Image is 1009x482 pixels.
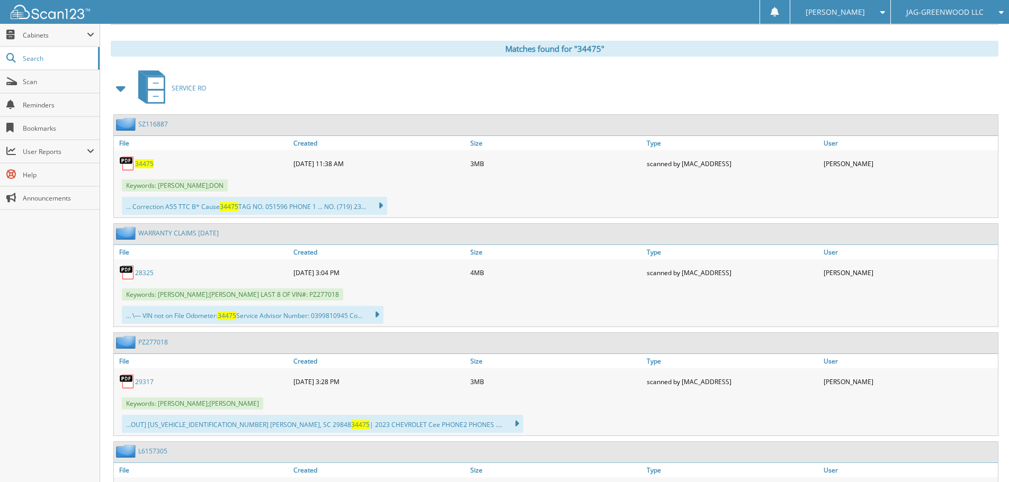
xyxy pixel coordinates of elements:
a: 29317 [135,377,154,386]
span: User Reports [23,147,87,156]
a: Type [644,136,821,150]
div: ... Correction A55 TTC B* Cause TAG NO. 051596 PHONE 1 ... NO. (719) 23... [122,197,387,215]
span: Search [23,54,93,63]
div: [DATE] 11:38 AM [291,153,468,174]
a: PZ277018 [138,338,168,347]
a: Type [644,354,821,368]
div: [PERSON_NAME] [821,153,998,174]
div: scanned by [MAC_ADDRESS] [644,153,821,174]
a: File [114,354,291,368]
a: User [821,245,998,259]
span: Keywords: [PERSON_NAME];DON [122,179,228,192]
span: 34475 [351,420,370,429]
img: scan123-logo-white.svg [11,5,90,19]
span: Announcements [23,194,94,203]
img: PDF.png [119,156,135,171]
div: 3MB [468,371,645,392]
a: Size [468,136,645,150]
a: Created [291,245,468,259]
a: WARRANTY CLAIMS [DATE] [138,229,219,238]
span: Keywords: [PERSON_NAME];[PERSON_NAME] LAST 8 OF VIN#: PZ277018 [122,288,343,301]
div: ... \— VIN not on File Odometer: Service Advisor Number: 0399810945 Co... [122,306,383,324]
span: JAG-GREENWOOD LLC [906,9,984,15]
a: User [821,354,998,368]
span: 34475 [220,202,238,211]
div: ...OUT] [US_VEHICLE_IDENTIFICATION_NUMBER] [PERSON_NAME], SC 29848 | 2023 CHEVROLET Cee PHONE2 PH... [122,415,523,433]
a: Created [291,354,468,368]
div: [PERSON_NAME] [821,262,998,283]
a: SERVICE RO [132,67,206,109]
span: [PERSON_NAME] [806,9,865,15]
div: [DATE] 3:28 PM [291,371,468,392]
a: SZ116887 [138,120,168,129]
span: Reminders [23,101,94,110]
span: Bookmarks [23,124,94,133]
a: Size [468,463,645,477]
iframe: Chat Widget [956,431,1009,482]
a: Type [644,245,821,259]
span: Keywords: [PERSON_NAME];[PERSON_NAME] [122,397,263,410]
a: Size [468,354,645,368]
div: Matches found for "34475" [111,41,998,57]
a: L6157305 [138,447,167,456]
a: Size [468,245,645,259]
div: 4MB [468,262,645,283]
span: SERVICE RO [172,84,206,93]
img: PDF.png [119,374,135,389]
div: [DATE] 3:04 PM [291,262,468,283]
img: folder2.png [116,444,138,458]
img: folder2.png [116,335,138,349]
div: [PERSON_NAME] [821,371,998,392]
a: Created [291,136,468,150]
a: Created [291,463,468,477]
span: Cabinets [23,31,87,40]
span: 34475 [218,311,236,320]
img: folder2.png [116,226,138,240]
img: folder2.png [116,117,138,131]
a: 34475 [135,159,154,168]
div: scanned by [MAC_ADDRESS] [644,371,821,392]
div: scanned by [MAC_ADDRESS] [644,262,821,283]
a: User [821,136,998,150]
span: Scan [23,77,94,86]
a: Type [644,463,821,477]
a: 28325 [135,268,154,277]
a: User [821,463,998,477]
img: PDF.png [119,265,135,280]
a: File [114,463,291,477]
div: 3MB [468,153,645,174]
a: File [114,245,291,259]
a: File [114,136,291,150]
span: Help [23,170,94,179]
